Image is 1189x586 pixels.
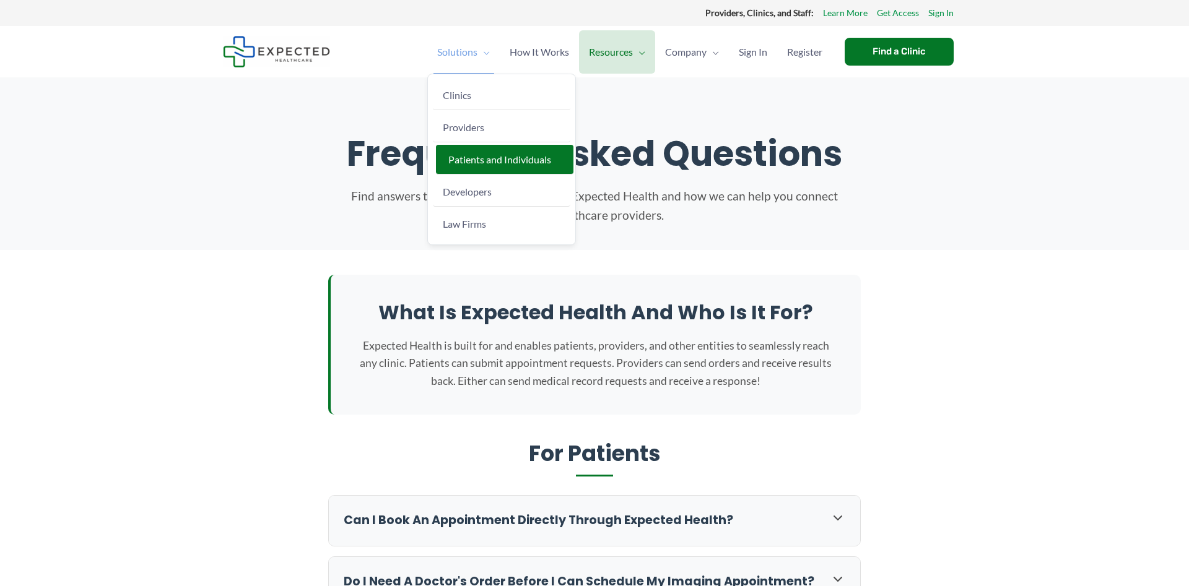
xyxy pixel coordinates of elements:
img: Expected Healthcare Logo - side, dark font, small [223,36,330,67]
a: Law Firms [433,209,570,238]
h1: Frequently Asked Questions [235,133,954,175]
span: Clinics [443,89,471,101]
span: Providers [443,121,484,133]
a: Sign In [729,30,777,74]
span: Resources [589,30,633,74]
a: Get Access [877,5,919,21]
h2: For Patients [328,439,861,477]
a: CompanyMenu Toggle [655,30,729,74]
span: How It Works [510,30,569,74]
a: Patients and Individuals [436,145,573,175]
nav: Primary Site Navigation [427,30,832,74]
span: Patients and Individuals [448,153,551,165]
div: Can I book an appointment directly through Expected Health? [329,496,860,546]
a: Providers [433,113,570,142]
a: Find a Clinic [845,38,954,66]
span: Company [665,30,707,74]
span: Solutions [437,30,477,74]
span: Menu Toggle [633,30,645,74]
h2: What is Expected Health and who is it for? [355,299,836,325]
span: Menu Toggle [477,30,490,74]
h3: Can I book an appointment directly through Expected Health? [344,512,818,529]
span: Sign In [739,30,767,74]
a: ResourcesMenu Toggle [579,30,655,74]
a: Sign In [928,5,954,21]
a: Clinics [433,80,570,110]
a: Developers [433,177,570,207]
span: Developers [443,186,492,197]
p: Expected Health is built for and enables patients, providers, and other entities to seamlessly re... [355,337,836,389]
span: Law Firms [443,218,486,230]
a: Learn More [823,5,868,21]
span: Menu Toggle [707,30,719,74]
p: Find answers to common questions about Expected Health and how we can help you connect with healt... [347,187,842,225]
strong: Providers, Clinics, and Staff: [705,7,814,18]
span: Register [787,30,822,74]
a: Register [777,30,832,74]
a: SolutionsMenu Toggle [427,30,500,74]
a: How It Works [500,30,579,74]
